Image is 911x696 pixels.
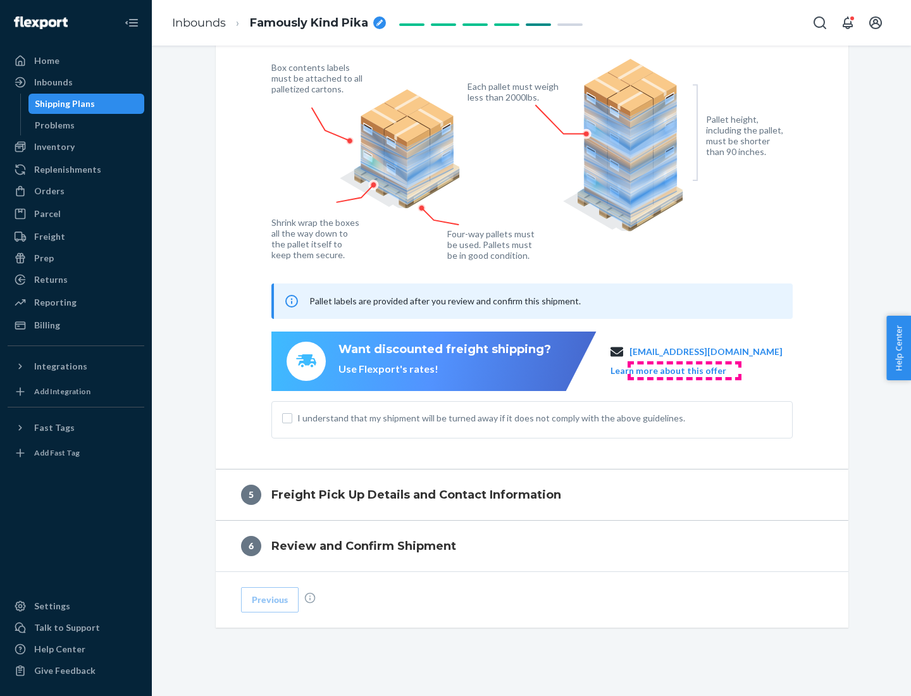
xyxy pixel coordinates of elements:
[282,413,292,423] input: I understand that my shipment will be turned away if it does not comply with the above guidelines.
[271,217,362,260] figcaption: Shrink wrap the boxes all the way down to the pallet itself to keep them secure.
[34,54,59,67] div: Home
[34,319,60,332] div: Billing
[34,447,80,458] div: Add Fast Tag
[34,208,61,220] div: Parcel
[241,536,261,556] div: 6
[8,315,144,335] a: Billing
[216,469,848,520] button: 5Freight Pick Up Details and Contact Information
[8,382,144,402] a: Add Integration
[8,418,144,438] button: Fast Tags
[807,10,833,35] button: Open Search Box
[8,181,144,201] a: Orders
[297,412,782,425] span: I understand that my shipment will be turned away if it does not comply with the above guidelines.
[28,94,145,114] a: Shipping Plans
[468,81,562,103] figcaption: Each pallet must weigh less than 2000lbs.
[14,16,68,29] img: Flexport logo
[34,621,100,634] div: Talk to Support
[271,62,366,94] figcaption: Box contents labels must be attached to all palletized cartons.
[8,270,144,290] a: Returns
[119,10,144,35] button: Close Navigation
[34,76,73,89] div: Inbounds
[34,185,65,197] div: Orders
[8,356,144,376] button: Integrations
[8,72,144,92] a: Inbounds
[162,4,396,42] ol: breadcrumbs
[8,639,144,659] a: Help Center
[8,618,144,638] a: Talk to Support
[8,292,144,313] a: Reporting
[34,163,101,176] div: Replenishments
[8,443,144,463] a: Add Fast Tag
[863,10,888,35] button: Open account menu
[34,252,54,264] div: Prep
[271,538,456,554] h4: Review and Confirm Shipment
[34,600,70,612] div: Settings
[629,345,783,358] a: [EMAIL_ADDRESS][DOMAIN_NAME]
[8,159,144,180] a: Replenishments
[34,296,77,309] div: Reporting
[8,204,144,224] a: Parcel
[34,230,65,243] div: Freight
[34,360,87,373] div: Integrations
[172,16,226,30] a: Inbounds
[886,316,911,380] button: Help Center
[28,115,145,135] a: Problems
[271,487,561,503] h4: Freight Pick Up Details and Contact Information
[241,485,261,505] div: 5
[241,587,299,612] button: Previous
[35,119,75,132] div: Problems
[34,664,96,677] div: Give Feedback
[8,51,144,71] a: Home
[35,97,95,110] div: Shipping Plans
[34,643,85,656] div: Help Center
[8,248,144,268] a: Prep
[309,295,581,306] span: Pallet labels are provided after you review and confirm this shipment.
[610,364,726,377] button: Learn more about this offer
[8,661,144,681] button: Give Feedback
[447,228,535,261] figcaption: Four-way pallets must be used. Pallets must be in good condition.
[34,140,75,153] div: Inventory
[34,273,68,286] div: Returns
[8,596,144,616] a: Settings
[34,421,75,434] div: Fast Tags
[8,137,144,157] a: Inventory
[8,227,144,247] a: Freight
[34,386,90,397] div: Add Integration
[338,342,551,358] div: Want discounted freight shipping?
[835,10,860,35] button: Open notifications
[216,521,848,571] button: 6Review and Confirm Shipment
[338,362,551,376] div: Use Flexport's rates!
[250,15,368,32] span: Famously Kind Pika
[706,114,789,157] figcaption: Pallet height, including the pallet, must be shorter than 90 inches.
